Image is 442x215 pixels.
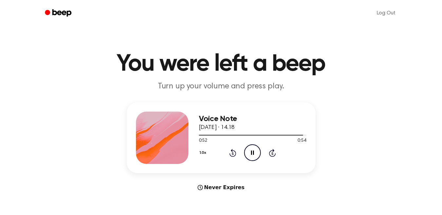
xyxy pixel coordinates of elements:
[199,115,306,123] h3: Voice Note
[199,147,209,158] button: 1.0x
[298,137,306,144] span: 0:54
[40,7,77,20] a: Beep
[199,125,235,131] span: [DATE] · 14.18
[53,52,389,76] h1: You were left a beep
[370,5,402,21] a: Log Out
[199,137,207,144] span: 0:52
[127,184,316,191] div: Never Expires
[95,81,347,92] p: Turn up your volume and press play.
